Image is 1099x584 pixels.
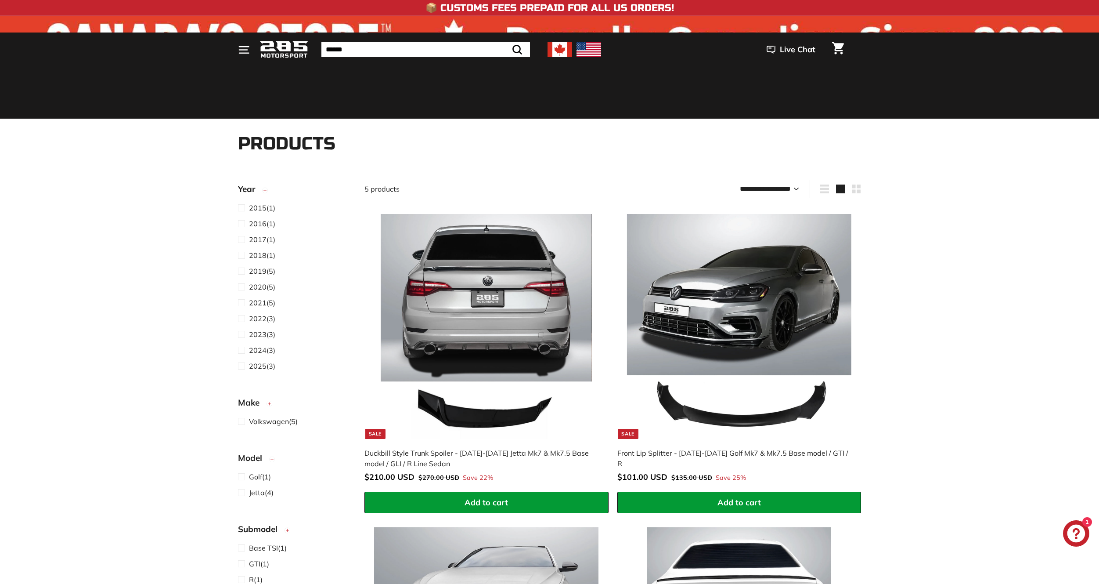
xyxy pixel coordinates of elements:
span: (5) [249,282,275,292]
span: $210.00 USD [364,472,414,482]
span: (1) [249,543,287,553]
a: Sale Front Lip Splitter - [DATE]-[DATE] Golf Mk7 & Mk7.5 Base model / GTI / R Save 25% [617,204,861,492]
h4: 📦 Customs Fees Prepaid for All US Orders! [425,3,674,13]
div: Front Lip Splitter - [DATE]-[DATE] Golf Mk7 & Mk7.5 Base model / GTI / R [617,448,853,469]
span: 2024 [249,346,267,355]
span: 2020 [249,283,267,291]
span: (1) [249,472,271,482]
span: Golf [249,472,262,481]
span: Base TSI [249,544,278,552]
span: Make [238,396,266,409]
inbox-online-store-chat: Shopify online store chat [1060,520,1092,549]
span: (3) [249,345,275,355]
a: Cart [827,35,849,65]
span: (5) [249,297,275,308]
span: Save 22% [463,473,493,483]
button: Add to cart [364,492,609,514]
span: $135.00 USD [671,474,712,482]
span: GTI [249,559,260,568]
h1: Products [238,134,861,153]
span: (1) [249,559,269,569]
button: Live Chat [755,39,827,61]
div: Sale [365,429,386,439]
span: 2018 [249,251,267,260]
div: 5 products [364,184,613,194]
div: Duckbill Style Trunk Spoiler - [DATE]-[DATE] Jetta Mk7 & Mk7.5 Base model / GLI / R Line Sedan [364,448,600,469]
button: Year [238,180,350,202]
span: Year [238,183,262,196]
span: 2023 [249,330,267,339]
span: (3) [249,361,275,371]
span: $101.00 USD [617,472,667,482]
span: (4) [249,487,274,498]
span: 2025 [249,362,267,370]
span: (3) [249,313,275,324]
span: 2021 [249,298,267,307]
span: R [249,575,254,584]
button: Make [238,394,350,416]
span: (1) [249,218,275,229]
img: Logo_285_Motorsport_areodynamics_components [260,40,308,60]
div: Sale [618,429,638,439]
span: (5) [249,266,275,276]
input: Search [321,42,530,57]
span: 2017 [249,235,267,244]
span: 2019 [249,267,267,276]
span: (1) [249,203,275,213]
span: $270.00 USD [418,474,459,482]
button: Add to cart [617,492,861,514]
span: (1) [249,234,275,245]
span: 2016 [249,219,267,228]
span: 2015 [249,203,267,212]
span: (5) [249,416,298,427]
span: 2022 [249,314,267,323]
a: Sale Duckbill Style Trunk Spoiler - [DATE]-[DATE] Jetta Mk7 & Mk7.5 Base model / GLI / R Line Sed... [364,204,609,492]
span: Save 25% [716,473,746,483]
button: Model [238,449,350,471]
button: Submodel [238,520,350,542]
span: Add to cart [465,497,508,508]
span: Submodel [238,523,284,536]
span: Volkswagen [249,417,289,426]
span: (3) [249,329,275,340]
span: (1) [249,250,275,261]
span: Model [238,452,269,464]
span: Add to cart [717,497,761,508]
span: Live Chat [780,44,815,55]
span: Jetta [249,488,265,497]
